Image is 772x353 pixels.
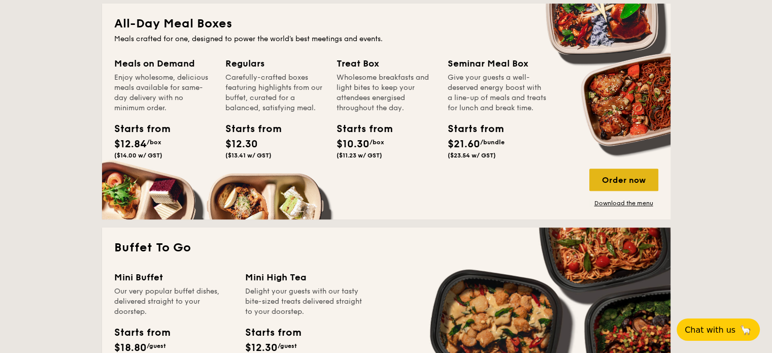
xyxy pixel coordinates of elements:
[114,286,233,317] div: Our very popular buffet dishes, delivered straight to your doorstep.
[114,56,213,71] div: Meals on Demand
[114,325,170,340] div: Starts from
[225,138,258,150] span: $12.30
[480,139,505,146] span: /bundle
[245,286,364,317] div: Delight your guests with our tasty bite-sized treats delivered straight to your doorstep.
[245,325,300,340] div: Starts from
[448,73,547,113] div: Give your guests a well-deserved energy boost with a line-up of meals and treats for lunch and br...
[337,152,382,159] span: ($11.23 w/ GST)
[337,56,435,71] div: Treat Box
[677,318,760,341] button: Chat with us🦙
[147,342,166,349] span: /guest
[114,152,162,159] span: ($14.00 w/ GST)
[370,139,384,146] span: /box
[114,240,658,256] h2: Buffet To Go
[448,56,547,71] div: Seminar Meal Box
[114,138,147,150] span: $12.84
[245,270,364,284] div: Mini High Tea
[114,270,233,284] div: Mini Buffet
[337,121,382,137] div: Starts from
[114,121,160,137] div: Starts from
[225,73,324,113] div: Carefully-crafted boxes featuring highlights from our buffet, curated for a balanced, satisfying ...
[337,73,435,113] div: Wholesome breakfasts and light bites to keep your attendees energised throughout the day.
[114,34,658,44] div: Meals crafted for one, designed to power the world's best meetings and events.
[685,325,735,335] span: Chat with us
[448,121,493,137] div: Starts from
[589,199,658,207] a: Download the menu
[147,139,161,146] span: /box
[278,342,297,349] span: /guest
[225,56,324,71] div: Regulars
[114,73,213,113] div: Enjoy wholesome, delicious meals available for same-day delivery with no minimum order.
[448,152,496,159] span: ($23.54 w/ GST)
[740,324,752,336] span: 🦙
[114,16,658,32] h2: All-Day Meal Boxes
[225,152,272,159] span: ($13.41 w/ GST)
[225,121,271,137] div: Starts from
[448,138,480,150] span: $21.60
[337,138,370,150] span: $10.30
[589,169,658,191] div: Order now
